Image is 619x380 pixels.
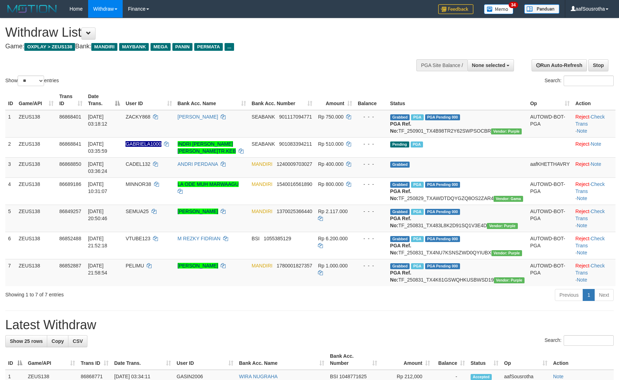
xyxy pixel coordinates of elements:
[468,350,501,370] th: Status: activate to sort column ascending
[425,263,460,269] span: PGA Pending
[59,236,81,241] span: 86852488
[68,335,87,347] a: CSV
[327,350,380,370] th: Bank Acc. Number: activate to sort column ascending
[575,236,605,248] a: Check Trans
[390,121,411,134] b: PGA Ref. No:
[390,216,411,228] b: PGA Ref. No:
[277,161,312,167] span: Copy 1240009703027 to clipboard
[390,188,411,201] b: PGA Ref. No:
[252,236,260,241] span: BSI
[85,90,123,110] th: Date Trans.: activate to sort column descending
[264,236,291,241] span: Copy 1055385129 to clipboard
[575,181,605,194] a: Check Trans
[5,205,16,232] td: 5
[252,161,272,167] span: MANDIRI
[433,350,468,370] th: Balance: activate to sort column ascending
[47,335,68,347] a: Copy
[5,76,59,86] label: Show entries
[387,259,527,286] td: TF_250831_TX4K61GSWQHKUSBWSD19
[591,141,601,147] a: Note
[472,62,505,68] span: None selected
[5,318,614,332] h1: Latest Withdraw
[572,110,615,138] td: · ·
[88,236,108,248] span: [DATE] 21:52:18
[583,289,595,301] a: 1
[16,110,56,138] td: ZEUS138
[390,236,410,242] span: Grabbed
[16,177,56,205] td: ZEUS138
[575,263,589,269] a: Reject
[355,90,387,110] th: Balance
[591,161,601,167] a: Note
[16,232,56,259] td: ZEUS138
[564,76,614,86] input: Search:
[119,43,149,51] span: MAYBANK
[5,4,59,14] img: MOTION_logo.png
[555,289,583,301] a: Previous
[178,161,218,167] a: ANDRI PERDANA
[411,141,423,147] span: Marked by aaftrukkakada
[527,157,572,177] td: aafKHETTHAVRY
[575,209,589,214] a: Reject
[358,161,385,168] div: - - -
[387,232,527,259] td: TF_250831_TX4NU7KSNSZWD0QYIUBX
[194,43,223,51] span: PERMATA
[524,4,559,14] img: panduan.png
[471,374,492,380] span: Accepted
[425,236,460,242] span: PGA Pending
[88,141,108,154] span: [DATE] 03:35:59
[279,141,312,147] span: Copy 901083394211 to clipboard
[318,141,343,147] span: Rp 510.000
[178,114,218,120] a: [PERSON_NAME]
[494,277,525,283] span: Vendor URL: https://trx4.1velocity.biz
[125,161,150,167] span: CADEL132
[318,114,343,120] span: Rp 750.000
[178,263,218,269] a: [PERSON_NAME]
[411,182,423,188] span: Marked by aafkaynarin
[564,335,614,346] input: Search:
[59,263,81,269] span: 86852887
[252,141,275,147] span: SEABANK
[318,236,348,241] span: Rp 6.200.000
[5,259,16,286] td: 7
[249,90,315,110] th: Bank Acc. Number: activate to sort column ascending
[527,205,572,232] td: AUTOWD-BOT-PGA
[5,350,25,370] th: ID: activate to sort column descending
[178,141,236,154] a: INDRI [PERSON_NAME] [PERSON_NAME]TR.KEB
[387,90,527,110] th: Status
[10,338,43,344] span: Show 25 rows
[5,137,16,157] td: 2
[390,141,409,147] span: Pending
[59,181,81,187] span: 86689186
[239,374,278,379] a: WIRA NUGRAHA
[577,195,587,201] a: Note
[545,335,614,346] label: Search:
[358,262,385,269] div: - - -
[594,289,614,301] a: Next
[484,4,514,14] img: Button%20Memo.svg
[527,232,572,259] td: AUTOWD-BOT-PGA
[125,209,148,214] span: SEMUA25
[527,259,572,286] td: AUTOWD-BOT-PGA
[438,4,473,14] img: Feedback.jpg
[527,110,572,138] td: AUTOWD-BOT-PGA
[318,161,343,167] span: Rp 400.000
[318,181,343,187] span: Rp 800.000
[425,182,460,188] span: PGA Pending
[411,209,423,215] span: Marked by aafsreyleap
[358,181,385,188] div: - - -
[501,350,550,370] th: Op: activate to sort column ascending
[467,59,514,71] button: None selected
[425,114,460,120] span: PGA Pending
[411,114,423,120] span: Marked by aaftrukkakada
[330,374,338,379] span: BSI
[5,157,16,177] td: 3
[59,209,81,214] span: 86849257
[572,232,615,259] td: · ·
[51,338,64,344] span: Copy
[277,181,312,187] span: Copy 1540016561890 to clipboard
[553,374,564,379] a: Note
[5,288,253,298] div: Showing 1 to 7 of 7 entries
[358,140,385,147] div: - - -
[577,250,587,255] a: Note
